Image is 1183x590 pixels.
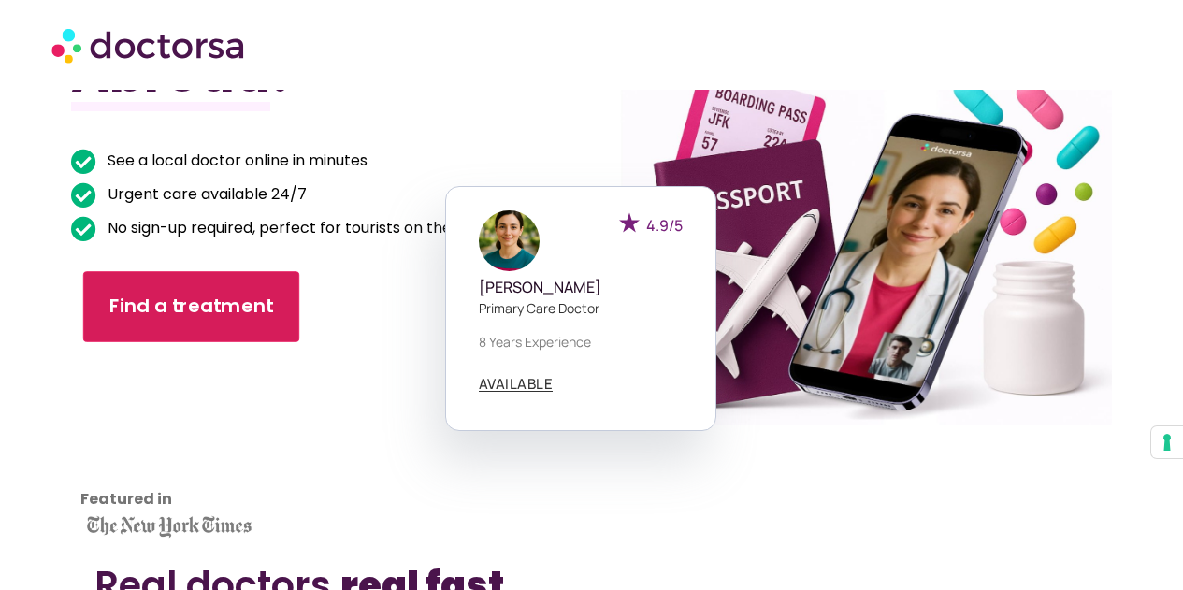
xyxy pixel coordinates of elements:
span: Urgent care available 24/7 [103,181,307,208]
span: Find a treatment [109,294,274,321]
iframe: Customer reviews powered by Trustpilot [80,374,249,514]
strong: Featured in [80,488,172,510]
p: 8 years experience [479,332,683,352]
h5: [PERSON_NAME] [479,279,683,296]
span: 4.9/5 [646,215,683,236]
span: No sign-up required, perfect for tourists on the go [103,215,474,241]
span: See a local doctor online in minutes [103,148,368,174]
a: Find a treatment [83,271,299,342]
a: AVAILABLE [479,377,554,392]
span: AVAILABLE [479,377,554,391]
p: Primary care doctor [479,298,683,318]
button: Your consent preferences for tracking technologies [1151,426,1183,458]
